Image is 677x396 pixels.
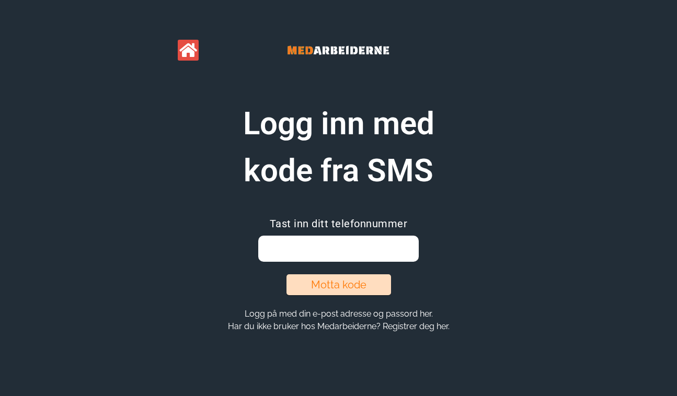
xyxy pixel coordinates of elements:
[286,274,391,295] button: Motta kode
[242,308,436,319] button: Logg på med din e-post adresse og passord her.
[270,217,408,230] span: Tast inn ditt telefonnummer
[208,100,469,194] h1: Logg inn med kode fra SMS
[225,321,453,332] button: Har du ikke bruker hos Medarbeiderne? Registrer deg her.
[260,31,417,69] img: Banner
